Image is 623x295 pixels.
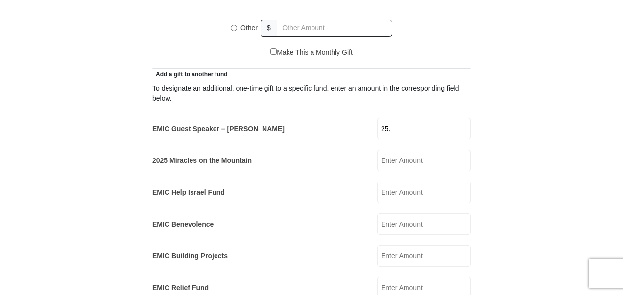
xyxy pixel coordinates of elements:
[152,124,285,134] label: EMIC Guest Speaker – [PERSON_NAME]
[377,245,471,267] input: Enter Amount
[261,20,277,37] span: $
[152,187,225,198] label: EMIC Help Israel Fund
[277,20,392,37] input: Other Amount
[377,213,471,235] input: Enter Amount
[270,48,277,55] input: Make This a Monthly Gift
[270,47,353,58] label: Make This a Monthly Gift
[377,118,471,139] input: Enter Amount
[152,219,214,229] label: EMIC Benevolence
[152,83,471,104] div: To designate an additional, one-time gift to a specific fund, enter an amount in the correspondin...
[152,251,228,261] label: EMIC Building Projects
[152,283,209,293] label: EMIC Relief Fund
[240,24,258,32] span: Other
[152,71,228,78] span: Add a gift to another fund
[152,156,252,166] label: 2025 Miracles on the Mountain
[377,182,471,203] input: Enter Amount
[377,150,471,171] input: Enter Amount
